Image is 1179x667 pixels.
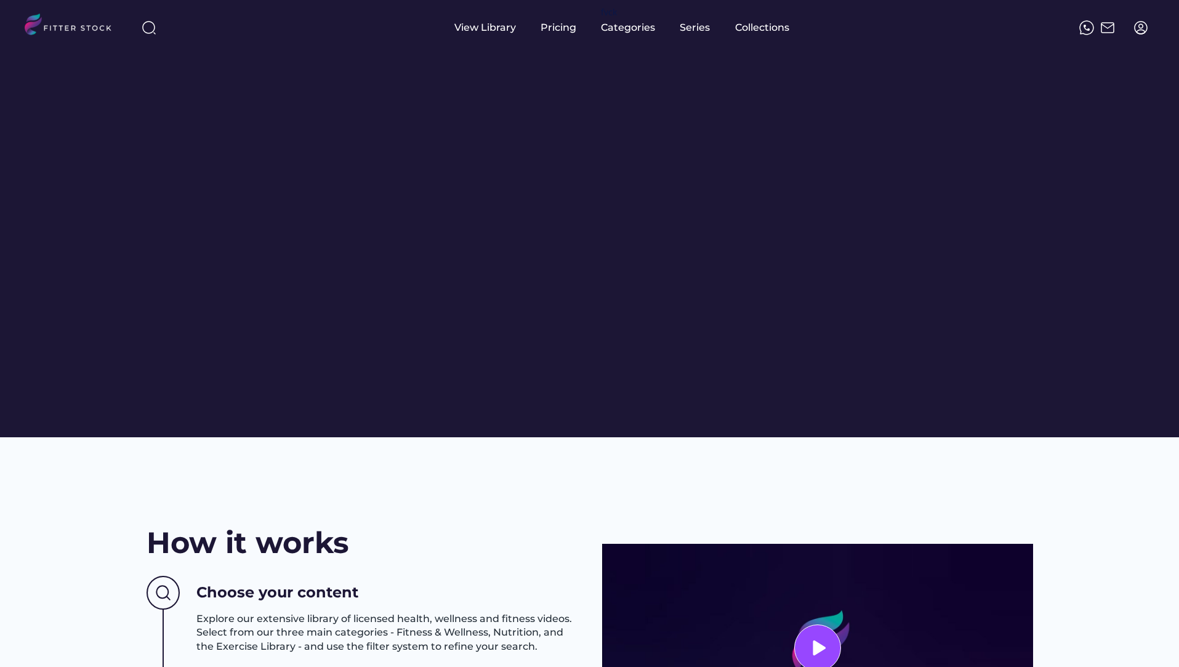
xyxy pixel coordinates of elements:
img: Frame%2051.svg [1100,20,1115,35]
div: Pricing [541,21,576,34]
img: profile-circle.svg [1133,20,1148,35]
h3: Choose your content [196,582,358,603]
img: search-normal%203.svg [142,20,156,35]
h3: Explore our extensive library of licensed health, wellness and fitness videos. Select from our th... [196,612,577,653]
div: Collections [735,21,789,34]
img: Group%201000002437%20%282%29.svg [147,576,180,610]
h2: How it works [147,522,348,564]
div: Series [680,21,710,34]
img: meteor-icons_whatsapp%20%281%29.svg [1079,20,1094,35]
div: View Library [454,21,516,34]
div: fvck [601,6,617,18]
img: LOGO.svg [25,14,122,39]
div: Categories [601,21,655,34]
